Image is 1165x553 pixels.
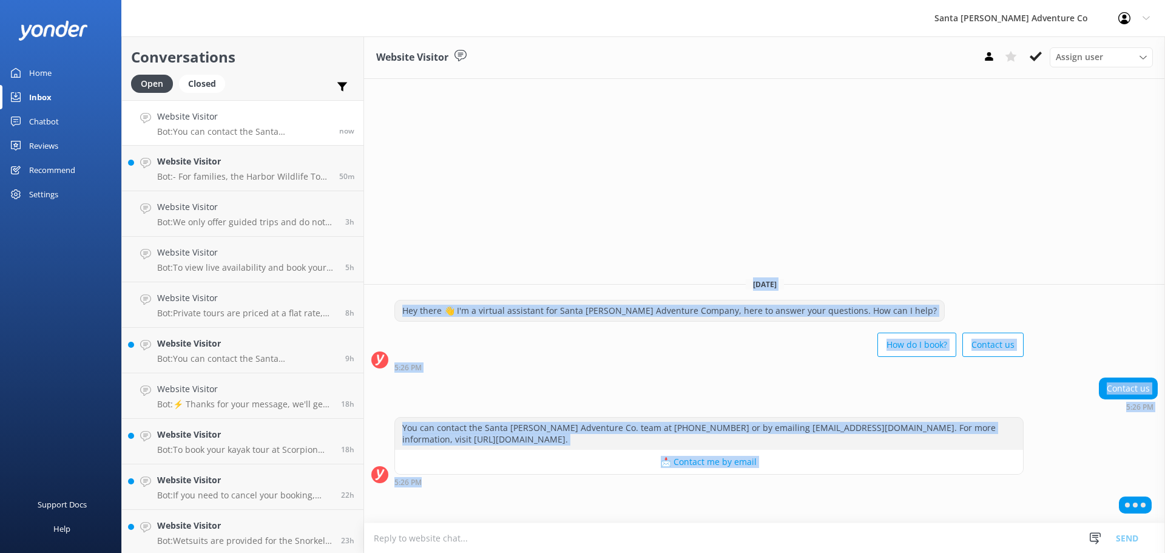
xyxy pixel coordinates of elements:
[394,479,422,486] strong: 5:26 PM
[345,217,354,227] span: Aug 28 2025 01:31pm (UTC -07:00) America/Tijuana
[157,337,336,350] h4: Website Visitor
[1099,378,1157,399] div: Contact us
[179,75,225,93] div: Closed
[29,182,58,206] div: Settings
[131,76,179,90] a: Open
[157,399,332,410] p: Bot: ⚡ Thanks for your message, we'll get back to you as soon as we can. You're also welcome to k...
[157,308,336,319] p: Bot: Private tours are priced at a flat rate, not a per person rate, up to the maximum group size...
[122,282,363,328] a: Website VisitorBot:Private tours are priced at a flat rate, not a per person rate, up to the maxi...
[345,353,354,364] span: Aug 28 2025 08:09am (UTC -07:00) America/Tijuana
[341,490,354,500] span: Aug 27 2025 06:57pm (UTC -07:00) America/Tijuana
[131,75,173,93] div: Open
[157,291,336,305] h4: Website Visitor
[157,217,336,228] p: Bot: We only offer guided trips and do not rent equipment. For specific details about what is inc...
[38,492,87,517] div: Support Docs
[29,109,59,134] div: Chatbot
[122,146,363,191] a: Website VisitorBot:- For families, the Harbor Wildlife Tour is recommended. It's a relaxed, one-h...
[122,464,363,510] a: Website VisitorBot:If you need to cancel your booking, please contact the Santa [PERSON_NAME] Adv...
[122,328,363,373] a: Website VisitorBot:You can contact the Santa [PERSON_NAME] Adventure Co. team at [PHONE_NUMBER], ...
[339,126,354,136] span: Aug 28 2025 05:26pm (UTC -07:00) America/Tijuana
[345,262,354,273] span: Aug 28 2025 12:24pm (UTC -07:00) America/Tijuana
[157,444,332,455] p: Bot: To book your kayak tour at Scorpion Anchorage, you can view live availability and make your ...
[122,373,363,419] a: Website VisitorBot:⚡ Thanks for your message, we'll get back to you as soon as we can. You're als...
[157,519,332,532] h4: Website Visitor
[131,46,354,69] h2: Conversations
[341,399,354,409] span: Aug 27 2025 11:02pm (UTC -07:00) America/Tijuana
[157,155,330,168] h4: Website Visitor
[29,134,58,158] div: Reviews
[157,126,330,137] p: Bot: You can contact the Santa [PERSON_NAME] Adventure Co. team at [PHONE_NUMBER] or by emailing ...
[1099,402,1158,411] div: Aug 28 2025 05:26pm (UTC -07:00) America/Tijuana
[339,171,354,182] span: Aug 28 2025 04:36pm (UTC -07:00) America/Tijuana
[157,353,336,364] p: Bot: You can contact the Santa [PERSON_NAME] Adventure Co. team at [PHONE_NUMBER], or by emailing...
[376,50,448,66] h3: Website Visitor
[122,100,363,146] a: Website VisitorBot:You can contact the Santa [PERSON_NAME] Adventure Co. team at [PHONE_NUMBER] o...
[1056,50,1103,64] span: Assign user
[29,158,75,182] div: Recommend
[157,110,330,123] h4: Website Visitor
[122,237,363,282] a: Website VisitorBot:To view live availability and book your Santa [PERSON_NAME] Adventure tour, cl...
[122,419,363,464] a: Website VisitorBot:To book your kayak tour at Scorpion Anchorage, you can view live availability ...
[29,85,52,109] div: Inbox
[157,535,332,546] p: Bot: Wetsuits are provided for the Snorkel & Kayak Tour, so you do not need to bring your own.
[157,428,332,441] h4: Website Visitor
[746,279,784,290] span: [DATE]
[157,246,336,259] h4: Website Visitor
[53,517,70,541] div: Help
[1050,47,1153,67] div: Assign User
[18,21,88,41] img: yonder-white-logo.png
[394,363,1024,371] div: Aug 28 2025 05:26pm (UTC -07:00) America/Tijuana
[157,200,336,214] h4: Website Visitor
[179,76,231,90] a: Closed
[341,444,354,455] span: Aug 27 2025 10:40pm (UTC -07:00) America/Tijuana
[157,262,336,273] p: Bot: To view live availability and book your Santa [PERSON_NAME] Adventure tour, click [URL][DOMA...
[157,473,332,487] h4: Website Visitor
[877,333,956,357] button: How do I book?
[395,300,944,321] div: Hey there 👋 I'm a virtual assistant for Santa [PERSON_NAME] Adventure Company, here to answer you...
[1126,404,1153,411] strong: 5:26 PM
[345,308,354,318] span: Aug 28 2025 09:18am (UTC -07:00) America/Tijuana
[157,382,332,396] h4: Website Visitor
[29,61,52,85] div: Home
[395,418,1023,450] div: You can contact the Santa [PERSON_NAME] Adventure Co. team at [PHONE_NUMBER] or by emailing [EMAI...
[962,333,1024,357] button: Contact us
[157,171,330,182] p: Bot: - For families, the Harbor Wildlife Tour is recommended. It's a relaxed, one-hour paddle aro...
[157,490,332,501] p: Bot: If you need to cancel your booking, please contact the Santa [PERSON_NAME] Adventure Co. tea...
[341,535,354,546] span: Aug 27 2025 05:55pm (UTC -07:00) America/Tijuana
[395,450,1023,474] button: 📩 Contact me by email
[394,478,1024,486] div: Aug 28 2025 05:26pm (UTC -07:00) America/Tijuana
[122,191,363,237] a: Website VisitorBot:We only offer guided trips and do not rent equipment. For specific details abo...
[394,364,422,371] strong: 5:26 PM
